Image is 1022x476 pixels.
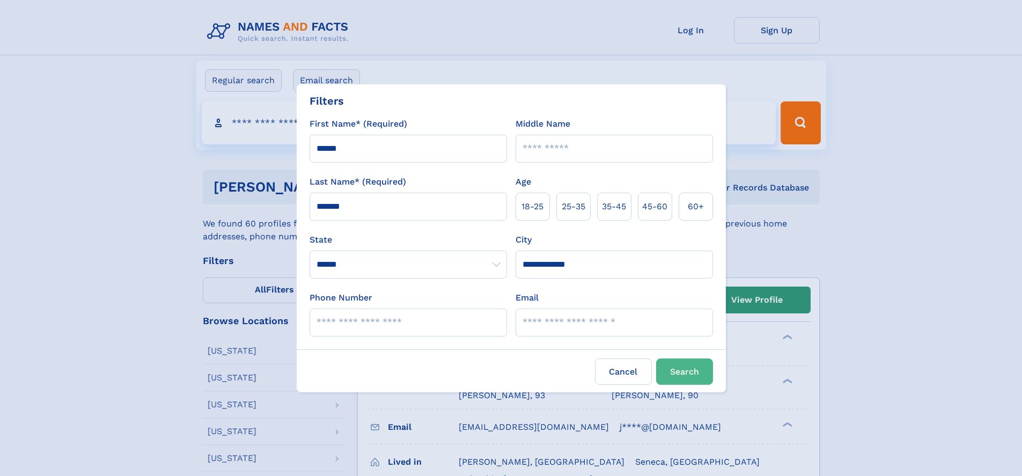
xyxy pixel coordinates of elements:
button: Search [656,358,713,385]
span: 45‑60 [642,200,667,213]
label: Age [516,175,531,188]
div: Filters [310,93,344,109]
span: 25‑35 [562,200,585,213]
label: Middle Name [516,118,570,130]
label: State [310,233,507,246]
span: 35‑45 [602,200,626,213]
label: Last Name* (Required) [310,175,406,188]
label: Phone Number [310,291,372,304]
label: First Name* (Required) [310,118,407,130]
span: 18‑25 [521,200,543,213]
span: 60+ [688,200,704,213]
label: Email [516,291,539,304]
label: Cancel [595,358,652,385]
label: City [516,233,532,246]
